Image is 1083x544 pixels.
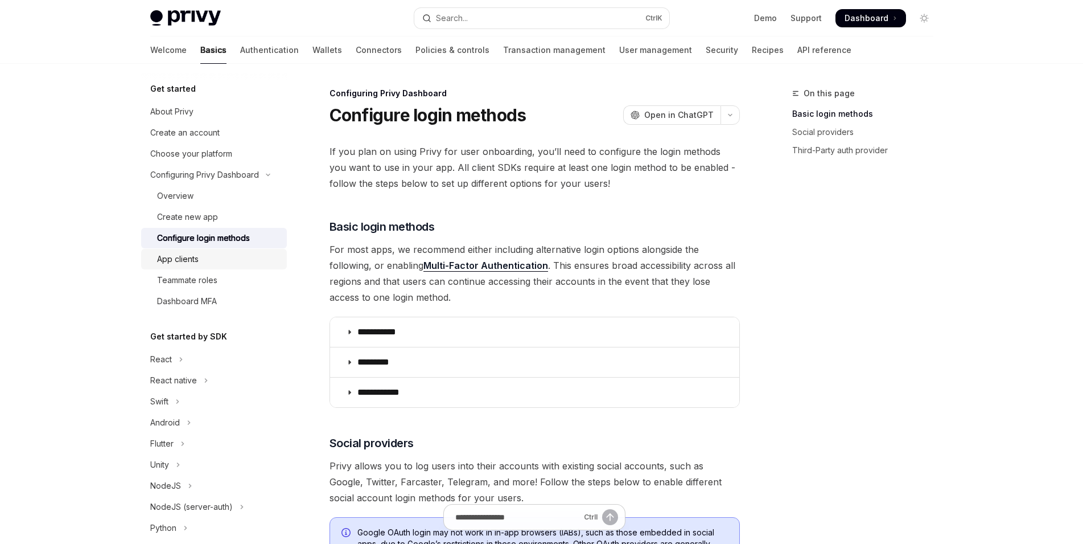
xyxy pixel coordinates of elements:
span: Basic login methods [330,219,435,235]
a: Dashboard MFA [141,291,287,312]
a: Authentication [240,36,299,64]
button: Open search [414,8,669,28]
button: Toggle Python section [141,518,287,538]
a: Support [790,13,822,24]
span: Social providers [330,435,414,451]
a: Third-Party auth provider [792,141,942,159]
button: Toggle NodeJS section [141,476,287,496]
a: Social providers [792,123,942,141]
a: User management [619,36,692,64]
a: Create new app [141,207,287,227]
h5: Get started [150,82,196,96]
a: Security [706,36,738,64]
span: Dashboard [845,13,888,24]
div: React [150,353,172,366]
a: API reference [797,36,851,64]
h5: Get started by SDK [150,330,227,343]
a: App clients [141,249,287,269]
div: Python [150,521,176,535]
div: Choose your platform [150,147,232,161]
a: Basic login methods [792,105,942,123]
div: Teammate roles [157,273,217,287]
span: Privy allows you to log users into their accounts with existing social accounts, such as Google, ... [330,458,740,506]
div: Configuring Privy Dashboard [150,168,259,182]
a: Wallets [312,36,342,64]
button: Toggle NodeJS (server-auth) section [141,497,287,517]
button: Toggle dark mode [915,9,933,27]
div: Flutter [150,437,174,451]
button: Open in ChatGPT [623,105,720,125]
span: On this page [804,87,855,100]
a: Demo [754,13,777,24]
button: Send message [602,509,618,525]
div: Android [150,416,180,430]
div: About Privy [150,105,193,118]
a: Choose your platform [141,144,287,164]
span: If you plan on using Privy for user onboarding, you’ll need to configure the login methods you wa... [330,144,740,191]
a: Overview [141,186,287,206]
h1: Configure login methods [330,105,526,125]
div: React native [150,374,197,387]
div: Search... [436,11,468,25]
a: About Privy [141,101,287,122]
button: Toggle React native section [141,370,287,391]
span: Ctrl K [645,14,662,23]
a: Welcome [150,36,187,64]
a: Recipes [752,36,784,64]
div: Dashboard MFA [157,295,217,308]
button: Toggle Configuring Privy Dashboard section [141,165,287,185]
a: Teammate roles [141,270,287,291]
div: Create an account [150,126,220,140]
a: Connectors [356,36,402,64]
span: Open in ChatGPT [644,109,714,121]
div: Unity [150,458,169,472]
a: Configure login methods [141,228,287,248]
div: Overview [157,189,193,203]
div: Configuring Privy Dashboard [330,88,740,99]
img: light logo [150,10,221,26]
div: App clients [157,252,199,266]
a: Create an account [141,122,287,143]
button: Toggle Unity section [141,455,287,475]
div: Configure login methods [157,231,250,245]
span: For most apps, we recommend either including alternative login options alongside the following, o... [330,242,740,305]
button: Toggle Swift section [141,391,287,412]
input: Ask a question... [455,505,579,530]
button: Toggle Flutter section [141,433,287,454]
a: Dashboard [835,9,906,27]
div: Swift [150,395,168,408]
div: Create new app [157,210,218,224]
a: Multi-Factor Authentication [423,260,548,272]
a: Transaction management [503,36,606,64]
a: Policies & controls [415,36,489,64]
button: Toggle Android section [141,412,287,433]
button: Toggle React section [141,349,287,370]
a: Basics [200,36,227,64]
div: NodeJS (server-auth) [150,500,233,514]
div: NodeJS [150,479,181,493]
